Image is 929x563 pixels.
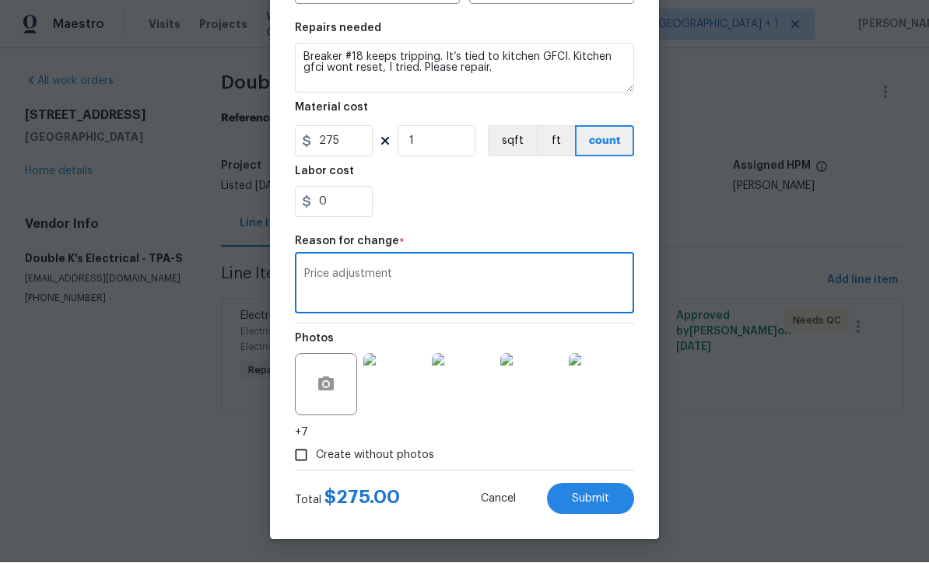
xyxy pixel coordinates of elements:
h5: Repairs needed [295,23,381,34]
textarea: Breaker #18 keeps tripping. It’s tied to kitchen GFCI. Kitchen gfci wont reset, I tried. Please r... [295,44,634,93]
button: Cancel [456,484,541,515]
span: +7 [295,425,308,441]
button: count [575,126,634,157]
span: Cancel [481,494,516,505]
span: $ 275.00 [324,488,400,507]
h5: Photos [295,334,334,344]
button: sqft [488,126,536,157]
button: Submit [547,484,634,515]
h5: Material cost [295,103,368,114]
span: Create without photos [316,448,434,464]
textarea: Price adjustment [304,269,625,302]
h5: Labor cost [295,166,354,177]
span: Submit [572,494,609,505]
div: Total [295,490,400,509]
h5: Reason for change [295,236,399,247]
button: ft [536,126,575,157]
